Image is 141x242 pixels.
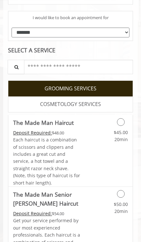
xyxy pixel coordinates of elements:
span: GROOMING SERVICES [45,85,96,93]
span: This service needs some Advance to be paid before we block your appointment [13,210,52,216]
span: COSMETOLOGY SERVICES [40,100,101,109]
div: SELECT A SERVICE [8,47,133,53]
span: I would like to book an appointment for [33,14,109,21]
span: This service needs some Advance to be paid before we block your appointment [13,130,52,136]
b: The Made Man Haircut [13,118,74,127]
button: Service Search [8,60,24,74]
span: 20min [114,136,128,142]
div: $54.00 [13,210,81,217]
span: Each haircut is a combination of scissors and clippers and includes a great cut and service, a ho... [13,137,80,185]
div: $48.00 [13,129,81,136]
span: $45.00 [114,129,128,135]
b: The Made Man Senior [PERSON_NAME] Haircut [13,190,81,208]
span: $50.00 [114,201,128,207]
span: 20min [114,208,128,214]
